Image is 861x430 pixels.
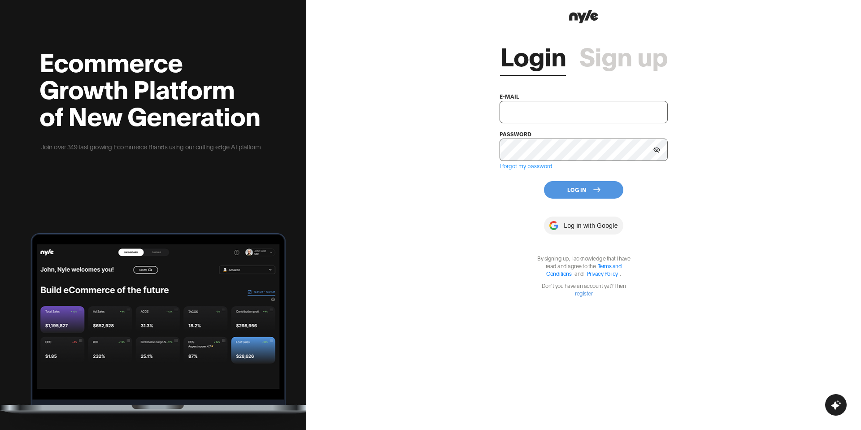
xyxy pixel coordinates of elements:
span: and [572,270,586,277]
button: Log In [544,181,623,199]
button: Log in with Google [544,217,623,235]
label: password [500,130,531,137]
a: I forgot my password [500,162,552,169]
a: Login [500,42,566,69]
p: Join over 349 fast growing Ecommerce Brands using our cutting edge AI platform [39,142,262,152]
p: Don't you have an account yet? Then [532,282,635,297]
label: e-mail [500,93,519,100]
p: By signing up, I acknowledge that I have read and agree to the . [532,254,635,277]
a: register [575,290,592,296]
a: Sign up [579,42,668,69]
a: Terms and Conditions [546,262,622,277]
h2: Ecommerce Growth Platform of New Generation [39,48,262,128]
a: Privacy Policy [587,270,618,277]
